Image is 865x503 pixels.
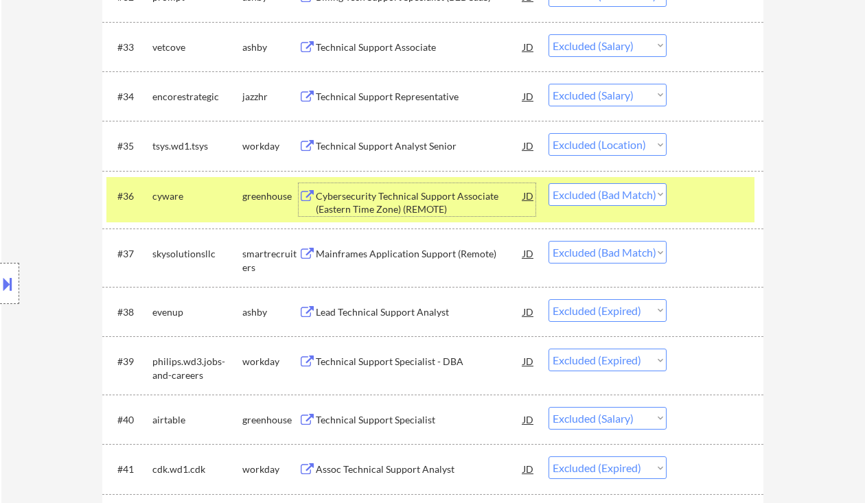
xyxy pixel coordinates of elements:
[316,90,523,104] div: Technical Support Representative
[522,349,535,373] div: JD
[152,40,242,54] div: vetcove
[522,133,535,158] div: JD
[522,456,535,481] div: JD
[242,413,299,427] div: greenhouse
[242,189,299,203] div: greenhouse
[316,413,523,427] div: Technical Support Specialist
[316,355,523,369] div: Technical Support Specialist - DBA
[316,305,523,319] div: Lead Technical Support Analyst
[316,463,523,476] div: Assoc Technical Support Analyst
[316,40,523,54] div: Technical Support Associate
[522,299,535,324] div: JD
[242,40,299,54] div: ashby
[242,463,299,476] div: workday
[242,305,299,319] div: ashby
[242,90,299,104] div: jazzhr
[117,40,141,54] div: #33
[522,84,535,108] div: JD
[242,139,299,153] div: workday
[522,34,535,59] div: JD
[242,355,299,369] div: workday
[316,139,523,153] div: Technical Support Analyst Senior
[522,241,535,266] div: JD
[242,247,299,274] div: smartrecruiters
[522,407,535,432] div: JD
[316,189,523,216] div: Cybersecurity Technical Support Associate (Eastern Time Zone) (REMOTE)
[522,183,535,208] div: JD
[316,247,523,261] div: Mainframes Application Support (Remote)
